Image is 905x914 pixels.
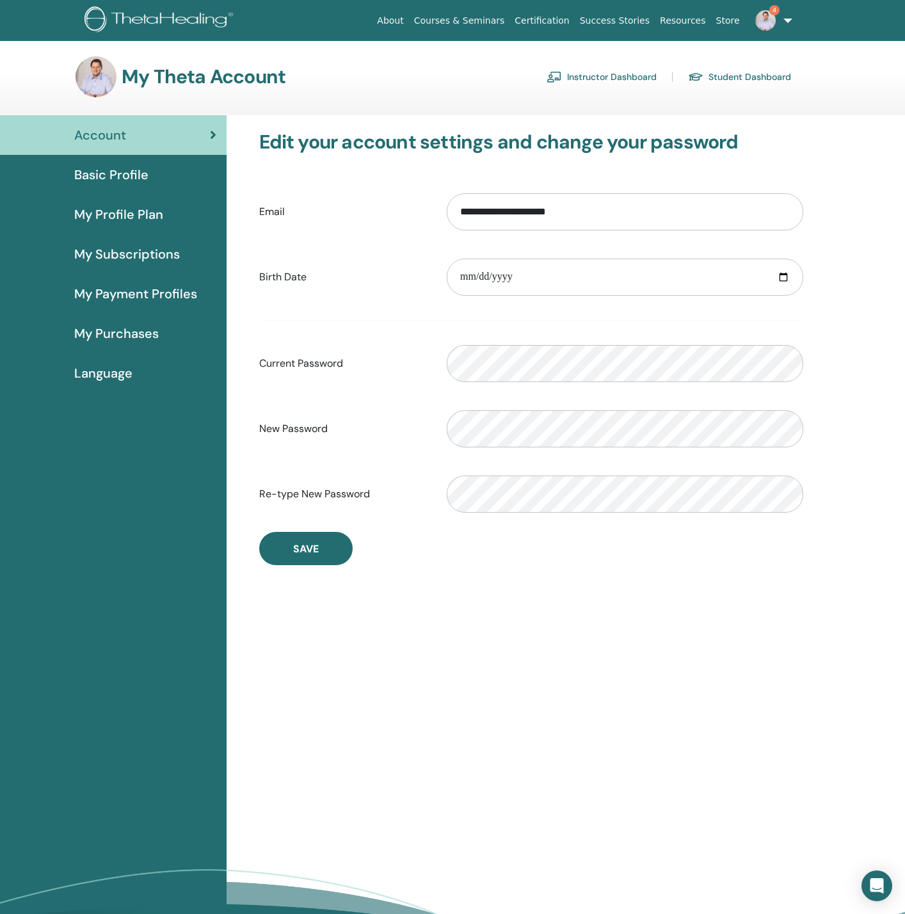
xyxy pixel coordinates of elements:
span: Language [74,364,132,383]
h3: Edit your account settings and change your password [259,131,804,154]
span: Basic Profile [74,165,148,184]
span: My Payment Profiles [74,284,197,303]
h3: My Theta Account [122,65,285,88]
a: Resources [655,9,711,33]
label: Birth Date [250,265,437,289]
a: Success Stories [575,9,655,33]
img: logo.png [84,6,237,35]
a: Student Dashboard [688,67,791,87]
a: Instructor Dashboard [547,67,657,87]
img: default.jpg [755,10,776,31]
span: Account [74,125,126,145]
div: Open Intercom Messenger [861,870,892,901]
img: graduation-cap.svg [688,72,703,83]
a: Certification [509,9,574,33]
span: My Profile Plan [74,205,163,224]
label: New Password [250,417,437,441]
a: Store [711,9,745,33]
span: My Subscriptions [74,245,180,264]
a: About [372,9,408,33]
label: Current Password [250,351,437,376]
button: Save [259,532,353,565]
span: Save [293,542,319,556]
label: Email [250,200,437,224]
span: My Purchases [74,324,159,343]
span: 4 [769,5,780,15]
a: Courses & Seminars [409,9,510,33]
img: chalkboard-teacher.svg [547,71,562,83]
label: Re-type New Password [250,482,437,506]
img: default.jpg [76,56,116,97]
